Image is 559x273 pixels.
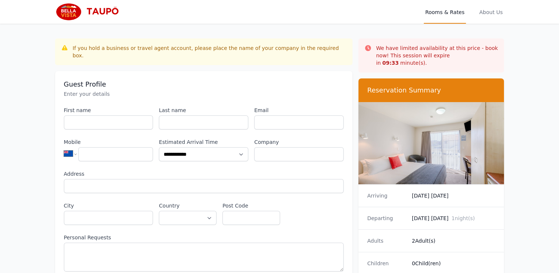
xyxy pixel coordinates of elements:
label: Last name [159,107,248,114]
label: Company [254,138,344,146]
label: Post Code [222,202,280,209]
dd: 0 Child(ren) [412,260,495,267]
dd: [DATE] [DATE] [412,192,495,199]
label: Personal Requests [64,234,344,241]
label: First name [64,107,153,114]
label: City [64,202,153,209]
h3: Reservation Summary [367,86,495,95]
strong: 09 : 33 [382,60,399,66]
p: Enter your details [64,90,344,98]
dt: Departing [367,215,406,222]
dt: Adults [367,237,406,245]
dt: Arriving [367,192,406,199]
p: We have limited availability at this price - book now! This session will expire in minute(s). [376,44,498,67]
h3: Guest Profile [64,80,344,89]
label: Estimated Arrival Time [159,138,248,146]
label: Address [64,170,344,178]
label: Email [254,107,344,114]
span: 1 night(s) [451,215,475,221]
label: Mobile [64,138,153,146]
img: Bella Vista Taupo [55,3,126,21]
div: If you hold a business or travel agent account, please place the name of your company in the requ... [73,44,347,59]
img: Compact Queen Studio [358,102,504,184]
dt: Children [367,260,406,267]
label: Country [159,202,217,209]
dd: 2 Adult(s) [412,237,495,245]
dd: [DATE] [DATE] [412,215,495,222]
